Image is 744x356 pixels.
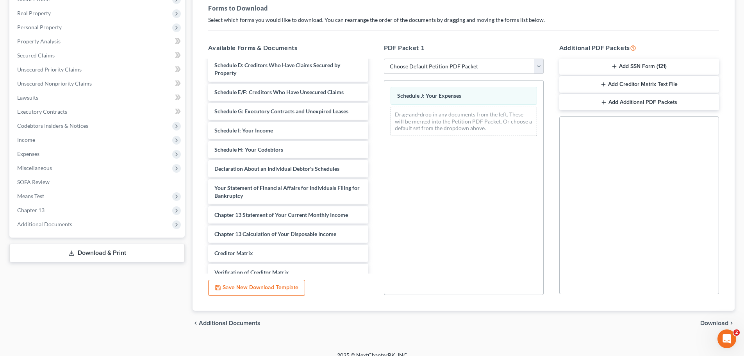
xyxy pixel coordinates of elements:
[17,66,82,73] span: Unsecured Priority Claims
[17,24,62,30] span: Personal Property
[559,43,719,52] h5: Additional PDF Packets
[214,211,348,218] span: Chapter 13 Statement of Your Current Monthly Income
[11,77,185,91] a: Unsecured Nonpriority Claims
[11,105,185,119] a: Executory Contracts
[17,10,51,16] span: Real Property
[559,94,719,111] button: Add Additional PDF Packets
[17,221,72,227] span: Additional Documents
[17,122,88,129] span: Codebtors Insiders & Notices
[199,320,260,326] span: Additional Documents
[214,250,253,256] span: Creditor Matrix
[700,320,735,326] button: Download chevron_right
[17,52,55,59] span: Secured Claims
[208,4,719,13] h5: Forms to Download
[214,62,340,76] span: Schedule D: Creditors Who Have Claims Secured by Property
[17,94,38,101] span: Lawsuits
[193,320,199,326] i: chevron_left
[214,269,289,275] span: Verification of Creditor Matrix
[214,89,344,95] span: Schedule E/F: Creditors Who Have Unsecured Claims
[9,244,185,262] a: Download & Print
[17,165,52,171] span: Miscellaneous
[214,127,273,134] span: Schedule I: Your Income
[700,320,728,326] span: Download
[11,34,185,48] a: Property Analysis
[17,108,67,115] span: Executory Contracts
[11,91,185,105] a: Lawsuits
[11,48,185,63] a: Secured Claims
[208,43,368,52] h5: Available Forms & Documents
[397,92,461,99] span: Schedule J: Your Expenses
[559,59,719,75] button: Add SSN Form (121)
[208,280,305,296] button: Save New Download Template
[384,43,544,52] h5: PDF Packet 1
[728,320,735,326] i: chevron_right
[17,179,50,185] span: SOFA Review
[193,320,260,326] a: chevron_left Additional Documents
[17,136,35,143] span: Income
[559,76,719,93] button: Add Creditor Matrix Text File
[733,329,740,336] span: 2
[208,16,719,24] p: Select which forms you would like to download. You can rearrange the order of the documents by dr...
[214,231,336,237] span: Chapter 13 Calculation of Your Disposable Income
[17,193,44,199] span: Means Test
[717,329,736,348] iframe: Intercom live chat
[214,165,339,172] span: Declaration About an Individual Debtor's Schedules
[17,80,92,87] span: Unsecured Nonpriority Claims
[17,207,45,213] span: Chapter 13
[214,184,360,199] span: Your Statement of Financial Affairs for Individuals Filing for Bankruptcy
[391,107,537,136] div: Drag-and-drop in any documents from the left. These will be merged into the Petition PDF Packet. ...
[17,150,39,157] span: Expenses
[214,146,283,153] span: Schedule H: Your Codebtors
[17,38,61,45] span: Property Analysis
[11,175,185,189] a: SOFA Review
[11,63,185,77] a: Unsecured Priority Claims
[214,108,348,114] span: Schedule G: Executory Contracts and Unexpired Leases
